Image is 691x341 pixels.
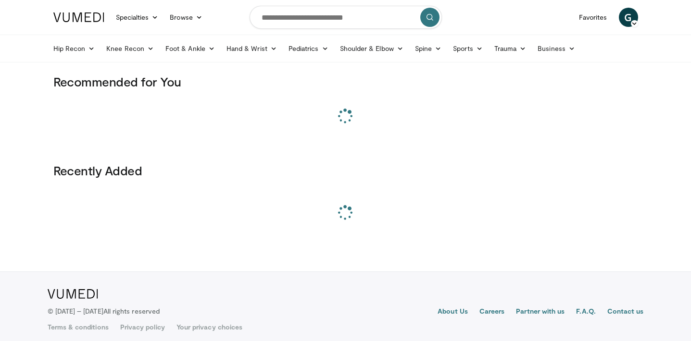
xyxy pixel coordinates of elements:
[409,39,447,58] a: Spine
[516,306,565,318] a: Partner with us
[48,289,98,299] img: VuMedi Logo
[53,12,104,22] img: VuMedi Logo
[447,39,489,58] a: Sports
[607,306,644,318] a: Contact us
[110,8,164,27] a: Specialties
[48,39,101,58] a: Hip Recon
[479,306,505,318] a: Careers
[53,163,638,178] h3: Recently Added
[48,306,160,316] p: © [DATE] – [DATE]
[619,8,638,27] a: G
[489,39,532,58] a: Trauma
[334,39,409,58] a: Shoulder & Elbow
[438,306,468,318] a: About Us
[573,8,613,27] a: Favorites
[250,6,442,29] input: Search topics, interventions
[176,322,242,332] a: Your privacy choices
[164,8,208,27] a: Browse
[576,306,595,318] a: F.A.Q.
[101,39,160,58] a: Knee Recon
[48,322,109,332] a: Terms & conditions
[53,74,638,89] h3: Recommended for You
[532,39,581,58] a: Business
[103,307,160,315] span: All rights reserved
[160,39,221,58] a: Foot & Ankle
[283,39,334,58] a: Pediatrics
[120,322,165,332] a: Privacy policy
[221,39,283,58] a: Hand & Wrist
